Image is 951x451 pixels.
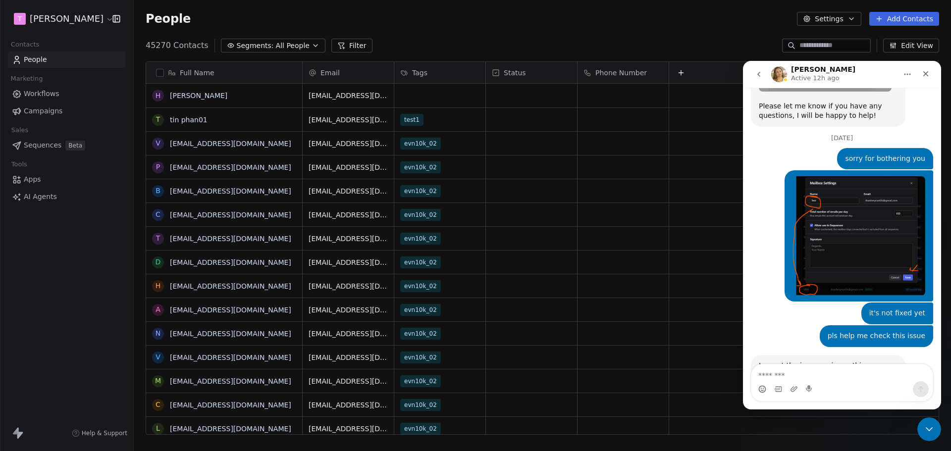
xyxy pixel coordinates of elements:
[180,68,214,78] span: Full Name
[309,234,388,244] span: [EMAIL_ADDRESS][DOMAIN_NAME]
[18,14,22,24] span: T
[400,256,441,268] span: evn10k_02
[156,281,161,291] div: h
[156,400,160,410] div: c
[170,92,227,100] a: [PERSON_NAME]
[276,41,310,51] span: All People
[24,89,59,99] span: Workflows
[170,187,291,195] a: [EMAIL_ADDRESS][DOMAIN_NAME]
[400,161,441,173] span: evn10k_02
[400,114,423,126] span: test1
[156,328,160,339] div: n
[156,233,160,244] div: t
[8,171,125,188] a: Apps
[309,210,388,220] span: [EMAIL_ADDRESS][DOMAIN_NAME]
[8,294,162,345] div: I regret the inconvenience this may have caused. Please be informed that we are looking into it a...
[156,304,160,315] div: a
[24,54,47,65] span: People
[309,257,388,267] span: [EMAIL_ADDRESS][DOMAIN_NAME]
[400,399,441,411] span: evn10k_02
[15,324,23,332] button: Emoji picker
[869,12,939,26] button: Add Contacts
[156,352,160,362] div: v
[170,140,291,148] a: [EMAIL_ADDRESS][DOMAIN_NAME]
[309,329,388,339] span: [EMAIL_ADDRESS][DOMAIN_NAME]
[146,11,191,26] span: People
[82,429,127,437] span: Help & Support
[309,91,388,100] span: [EMAIL_ADDRESS][DOMAIN_NAME]
[309,139,388,149] span: [EMAIL_ADDRESS][DOMAIN_NAME]
[72,429,127,437] a: Help & Support
[400,280,441,292] span: evn10k_02
[400,423,441,435] span: evn10k_02
[65,141,85,150] span: Beta
[47,324,55,332] button: Upload attachment
[6,37,44,52] span: Contacts
[170,353,291,361] a: [EMAIL_ADDRESS][DOMAIN_NAME]
[31,324,39,332] button: Gif picker
[170,306,291,314] a: [EMAIL_ADDRESS][DOMAIN_NAME]
[400,375,441,387] span: evn10k_02
[917,417,941,441] iframe: Intercom live chat
[883,39,939,52] button: Edit View
[170,425,291,433] a: [EMAIL_ADDRESS][DOMAIN_NAME]
[156,186,160,196] div: b
[170,258,291,266] a: [EMAIL_ADDRESS][DOMAIN_NAME]
[8,137,125,153] a: SequencesBeta
[797,12,861,26] button: Settings
[303,62,394,83] div: Email
[146,62,302,83] div: Full Name
[400,233,441,245] span: evn10k_02
[412,68,427,78] span: Tags
[170,401,291,409] a: [EMAIL_ADDRESS][DOMAIN_NAME]
[156,114,160,125] div: t
[63,324,71,332] button: Start recording
[309,305,388,315] span: [EMAIL_ADDRESS][DOMAIN_NAME]
[309,424,388,434] span: [EMAIL_ADDRESS][DOMAIN_NAME]
[320,68,340,78] span: Email
[303,84,940,435] div: grid
[400,304,441,316] span: evn10k_02
[743,61,941,409] iframe: To enrich screen reader interactions, please activate Accessibility in Grammarly extension settings
[170,116,208,124] a: tin phan01
[170,163,291,171] a: [EMAIL_ADDRESS][DOMAIN_NAME]
[156,209,160,220] div: c
[170,235,291,243] a: [EMAIL_ADDRESS][DOMAIN_NAME]
[146,84,303,435] div: grid
[155,376,161,386] div: m
[8,103,125,119] a: Campaigns
[309,400,388,410] span: [EMAIL_ADDRESS][DOMAIN_NAME]
[309,281,388,291] span: [EMAIL_ADDRESS][DOMAIN_NAME]
[578,62,669,83] div: Phone Number
[170,320,186,336] button: Send a message…
[309,352,388,362] span: [EMAIL_ADDRESS][DOMAIN_NAME]
[7,123,33,138] span: Sales
[486,62,577,83] div: Status
[170,211,291,219] a: [EMAIL_ADDRESS][DOMAIN_NAME]
[504,68,526,78] span: Status
[8,51,125,68] a: People
[30,12,104,25] span: [PERSON_NAME]
[24,174,41,185] span: Apps
[156,257,161,267] div: d
[170,282,291,290] a: [EMAIL_ADDRESS][DOMAIN_NAME]
[400,328,441,340] span: evn10k_02
[156,423,160,434] div: l
[394,62,485,83] div: Tags
[8,86,125,102] a: Workflows
[309,162,388,172] span: [EMAIL_ADDRESS][DOMAIN_NAME]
